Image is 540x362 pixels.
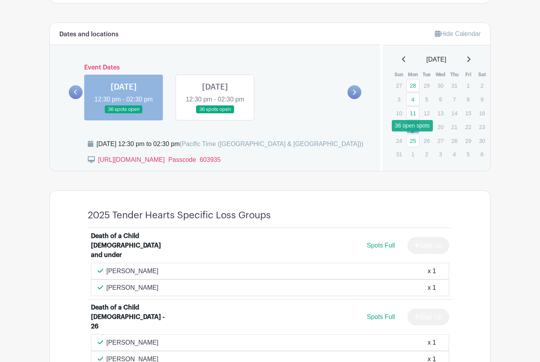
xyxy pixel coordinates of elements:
p: 24 [393,135,406,147]
p: 6 [476,148,489,160]
th: Wed [434,71,447,79]
div: 36 open spots [392,120,433,131]
p: 31 [393,148,406,160]
p: 23 [476,121,489,133]
p: [PERSON_NAME] [106,266,159,276]
p: 14 [448,107,461,119]
h4: 2025 Tender Hearts Specific Loss Groups [88,210,271,221]
p: 7 [448,93,461,105]
p: 29 [420,79,433,92]
th: Sun [392,71,406,79]
p: 6 [434,93,447,105]
span: [DATE] [427,55,446,64]
span: (Pacific Time ([GEOGRAPHIC_DATA] & [GEOGRAPHIC_DATA])) [179,141,363,147]
div: [DATE] 12:30 pm to 02:30 pm [96,139,363,149]
p: 4 [448,148,461,160]
th: Thu [447,71,461,79]
th: Fri [461,71,475,79]
p: 1 [462,79,475,92]
span: Spots Full [367,242,395,249]
p: 1 [406,148,419,160]
p: 28 [448,135,461,147]
p: 30 [434,79,447,92]
p: 16 [476,107,489,119]
p: 13 [434,107,447,119]
p: 22 [462,121,475,133]
h6: Dates and locations [59,31,119,38]
h6: Event Dates [83,64,347,71]
p: 5 [462,148,475,160]
p: 27 [434,135,447,147]
a: 11 [406,107,419,120]
p: 5 [420,93,433,105]
p: [PERSON_NAME] [106,283,159,293]
p: 27 [393,79,406,92]
th: Tue [420,71,434,79]
p: 30 [476,135,489,147]
a: Hide Calendar [435,30,481,37]
div: x 1 [428,266,436,276]
p: 21 [448,121,461,133]
p: 3 [393,93,406,105]
p: 12 [420,107,433,119]
a: 28 [406,79,419,92]
p: 15 [462,107,475,119]
span: Spots Full [367,313,395,320]
p: 2 [420,148,433,160]
p: 26 [420,135,433,147]
div: Death of a Child [DEMOGRAPHIC_DATA] and under [91,231,171,260]
a: 4 [406,93,419,106]
p: 3 [434,148,447,160]
div: x 1 [428,338,436,347]
th: Mon [406,71,420,79]
div: Death of a Child [DEMOGRAPHIC_DATA] - 26 [91,303,171,331]
p: 9 [476,93,489,105]
p: 20 [434,121,447,133]
p: 2 [476,79,489,92]
p: [PERSON_NAME] [106,338,159,347]
a: 25 [406,134,419,147]
p: 31 [448,79,461,92]
th: Sat [475,71,489,79]
a: [URL][DOMAIN_NAME] Passcode 603935 [98,156,221,163]
div: x 1 [428,283,436,293]
p: 10 [393,107,406,119]
p: 8 [462,93,475,105]
p: 29 [462,135,475,147]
